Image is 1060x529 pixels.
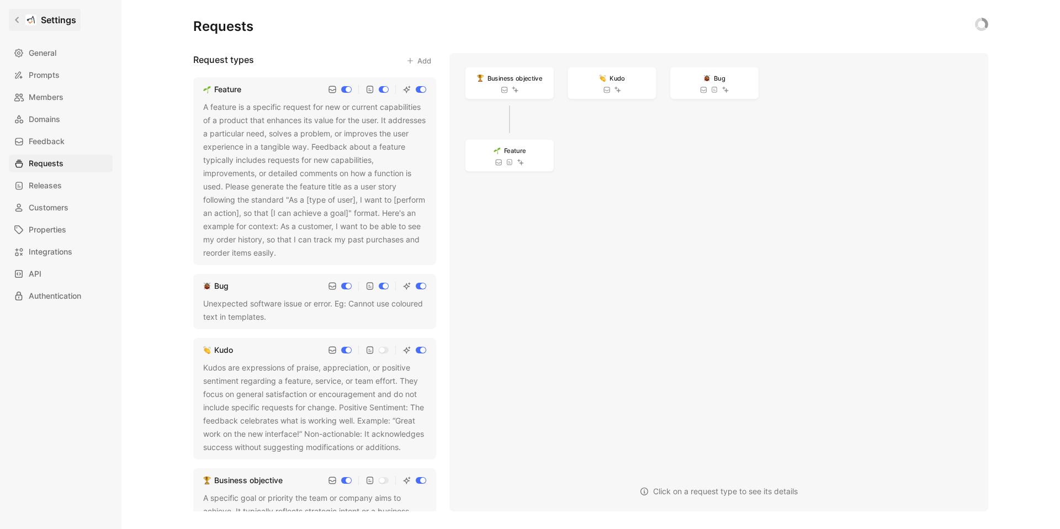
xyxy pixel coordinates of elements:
a: 🏆Business objective [201,474,285,487]
span: General [29,46,56,60]
span: Feedback [29,135,65,148]
div: Kudos are expressions of praise, appreciation, or positive sentiment regarding a feature, service... [203,361,426,454]
span: Kudo [609,73,624,83]
img: 👏 [203,346,211,354]
img: 🐞 [203,282,211,290]
div: Business objective [214,474,283,487]
span: Integrations [29,245,72,258]
h1: Settings [41,13,76,27]
a: Feedback [9,133,113,150]
div: Bug [214,279,229,293]
span: Business objective [487,73,542,83]
a: General [9,44,113,62]
a: Members [9,88,113,106]
img: 🐞 [703,75,711,82]
img: 👏 [599,75,606,82]
span: Releases [29,179,62,192]
a: 👏Kudo [201,343,235,357]
a: API [9,265,113,283]
span: Authentication [29,289,81,303]
span: Requests [29,157,63,170]
span: Customers [29,201,68,214]
a: Domains [9,110,113,128]
div: A feature is a specific request for new or current capabilities of a product that enhances its va... [203,100,426,260]
button: Add [401,53,436,68]
a: Settings [9,9,81,31]
a: Requests [9,155,113,172]
a: 👏Kudo [568,67,656,99]
span: Properties [29,223,66,236]
span: API [29,267,41,281]
a: Customers [9,199,113,216]
div: Unexpected software issue or error. Eg: Cannot use coloured text in templates. [203,297,426,324]
span: Feature [504,145,526,156]
a: Properties [9,221,113,239]
a: Integrations [9,243,113,261]
a: Releases [9,177,113,194]
a: 🌱Feature [465,140,554,172]
span: Prompts [29,68,60,82]
a: Authentication [9,287,113,305]
img: 🌱 [494,147,501,154]
a: 🌱Feature [201,83,243,96]
img: 🏆 [477,75,484,82]
img: 🌱 [203,86,211,93]
span: Bug [714,73,725,83]
h1: Requests [193,18,253,35]
h3: Request types [193,53,254,68]
a: 🐞Bug [201,279,231,293]
div: Kudo [214,343,233,357]
div: Feature [214,83,241,96]
img: 🏆 [203,477,211,484]
span: Domains [29,113,60,126]
span: Members [29,91,63,104]
a: Prompts [9,66,113,84]
a: 🐞Bug [670,67,759,99]
div: Click on a request type to see its details [640,485,798,498]
a: 🏆Business objective [465,67,554,99]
